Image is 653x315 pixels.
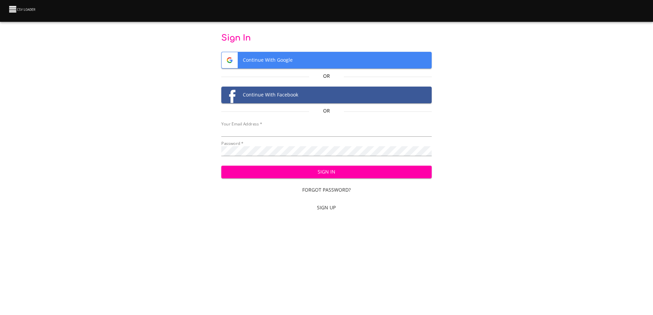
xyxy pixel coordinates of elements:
img: Google logo [222,52,238,68]
span: Forgot Password? [224,186,429,194]
img: Facebook logo [222,87,238,103]
button: Facebook logoContinue With Facebook [221,87,432,103]
span: Continue With Google [222,52,431,68]
label: Password [221,141,244,146]
p: Sign In [221,33,432,44]
span: Sign Up [224,204,429,212]
button: Sign In [221,166,432,178]
button: Google logoContinue With Google [221,52,432,69]
span: Continue With Facebook [222,87,431,103]
span: Sign In [227,168,426,176]
p: Or [309,73,344,79]
p: Or [309,107,344,114]
label: Your Email Address [221,122,262,126]
a: Forgot Password? [221,184,432,196]
img: CSV Loader [8,4,37,14]
a: Sign Up [221,201,432,214]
